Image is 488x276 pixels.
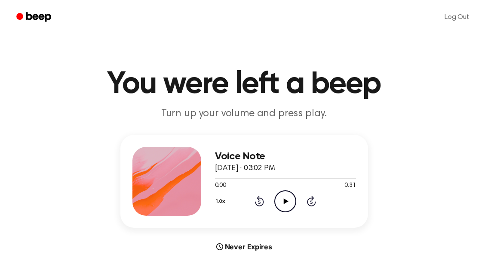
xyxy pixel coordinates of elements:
span: 0:00 [215,181,226,190]
span: [DATE] · 03:02 PM [215,164,275,172]
div: Never Expires [120,242,368,252]
a: Log Out [436,7,478,28]
p: Turn up your volume and press play. [79,107,409,121]
span: 0:31 [344,181,356,190]
a: Beep [10,9,59,26]
button: 1.0x [215,194,228,209]
h1: You were left a beep [24,69,464,100]
h3: Voice Note [215,151,356,162]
